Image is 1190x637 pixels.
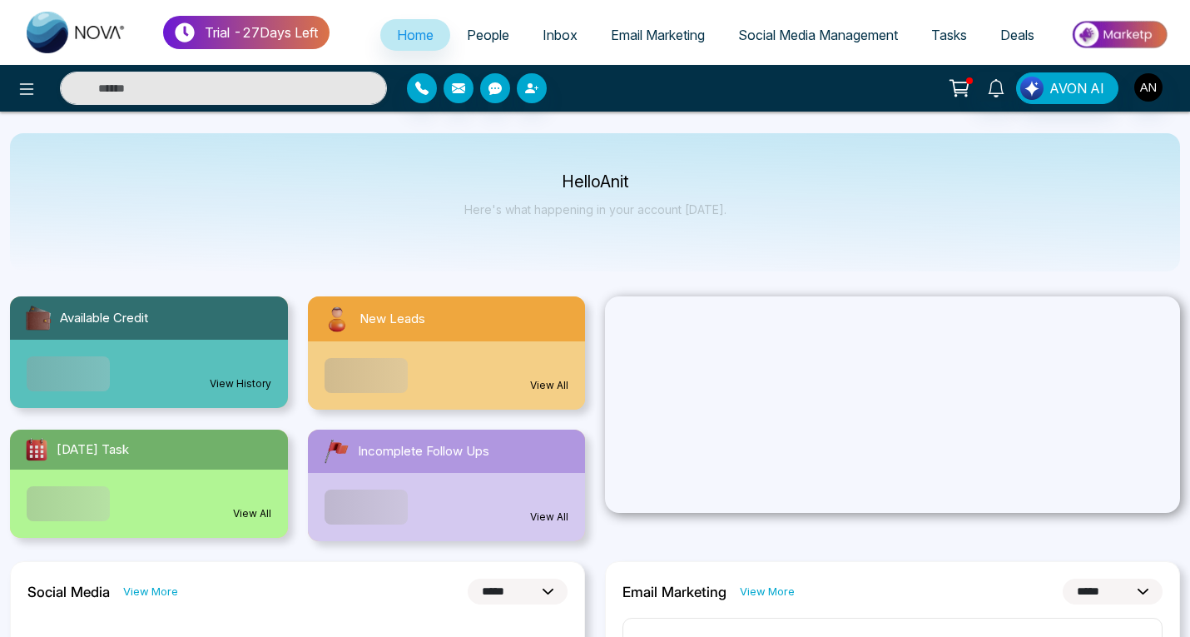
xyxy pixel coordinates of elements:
span: [DATE] Task [57,440,129,460]
span: Tasks [931,27,967,43]
span: Home [397,27,434,43]
a: New LeadsView All [298,296,596,410]
span: Deals [1000,27,1034,43]
a: Deals [984,19,1051,51]
img: Lead Flow [1020,77,1044,100]
span: AVON AI [1049,78,1104,98]
h2: Social Media [27,584,110,600]
img: User Avatar [1134,73,1163,102]
a: Tasks [915,19,984,51]
img: availableCredit.svg [23,303,53,333]
h2: Email Marketing [622,584,726,600]
img: Nova CRM Logo [27,12,126,53]
img: newLeads.svg [321,303,353,335]
a: Inbox [526,19,594,51]
a: View More [123,584,178,600]
img: Market-place.gif [1059,16,1180,53]
a: View All [530,378,568,393]
span: Inbox [543,27,578,43]
button: AVON AI [1016,72,1118,104]
a: View More [740,584,795,600]
a: People [450,19,526,51]
span: People [467,27,509,43]
a: View All [233,506,271,521]
a: Incomplete Follow UpsView All [298,430,596,541]
a: Home [380,19,450,51]
p: Here's what happening in your account [DATE]. [464,202,726,216]
p: Trial - 27 Days Left [205,22,318,42]
span: Incomplete Follow Ups [358,442,489,461]
img: todayTask.svg [23,436,50,463]
span: Email Marketing [611,27,705,43]
img: followUps.svg [321,436,351,466]
p: Hello Anit [464,175,726,189]
a: View History [210,376,271,391]
span: Available Credit [60,309,148,328]
a: Social Media Management [721,19,915,51]
a: Email Marketing [594,19,721,51]
span: New Leads [359,310,425,329]
span: Social Media Management [738,27,898,43]
a: View All [530,510,568,525]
